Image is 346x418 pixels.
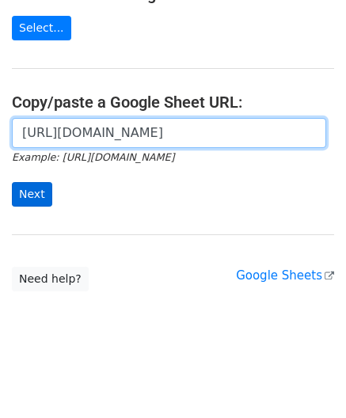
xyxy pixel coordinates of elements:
[12,93,334,112] h4: Copy/paste a Google Sheet URL:
[12,267,89,291] a: Need help?
[12,118,326,148] input: Paste your Google Sheet URL here
[12,16,71,40] a: Select...
[12,182,52,207] input: Next
[12,151,174,163] small: Example: [URL][DOMAIN_NAME]
[267,342,346,418] div: Tiện ích trò chuyện
[267,342,346,418] iframe: Chat Widget
[236,268,334,283] a: Google Sheets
